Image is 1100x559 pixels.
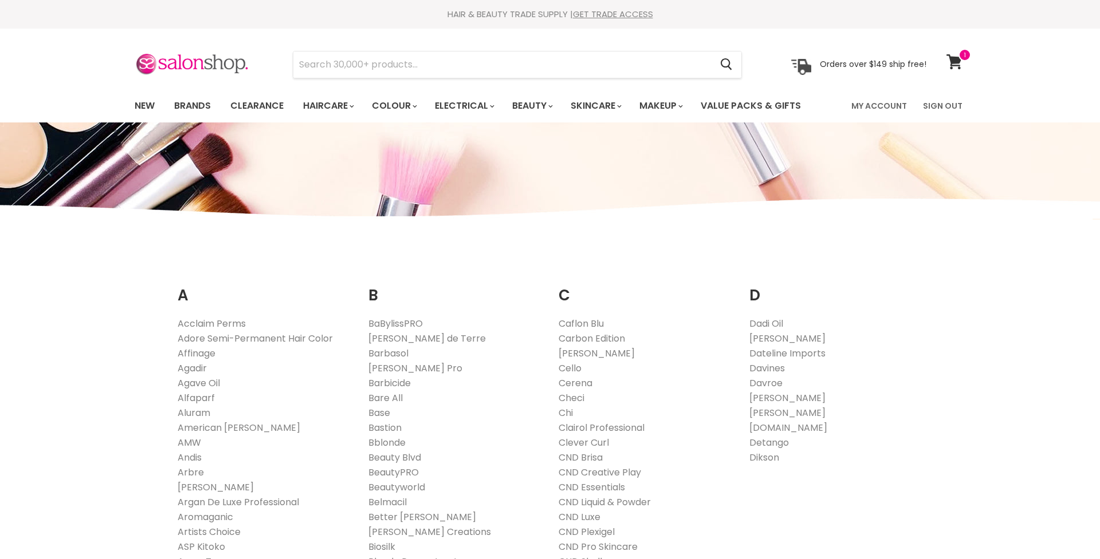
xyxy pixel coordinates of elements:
a: Makeup [631,94,690,118]
a: CND Essentials [559,481,625,494]
a: [PERSON_NAME] [749,391,826,405]
a: Agadir [178,362,207,375]
a: Bare All [368,391,403,405]
a: CND Plexigel [559,525,615,538]
a: Belmacil [368,495,407,509]
ul: Main menu [126,89,827,122]
a: AMW [178,436,201,449]
a: Better [PERSON_NAME] [368,510,476,524]
a: Aromaganic [178,510,233,524]
a: [PERSON_NAME] [749,406,826,419]
a: Beauty Blvd [368,451,421,464]
a: Bastion [368,421,402,434]
a: [PERSON_NAME] [559,347,635,360]
a: Beauty [504,94,560,118]
button: Search [711,51,741,78]
a: Alfaparf [178,391,215,405]
a: Clairol Professional [559,421,645,434]
a: Chi [559,406,573,419]
a: New [126,94,163,118]
a: Cello [559,362,582,375]
a: Acclaim Perms [178,317,246,330]
a: Clearance [222,94,292,118]
a: Haircare [294,94,361,118]
a: My Account [844,94,914,118]
a: Colour [363,94,424,118]
a: Brands [166,94,219,118]
a: CND Luxe [559,510,600,524]
a: Beautyworld [368,481,425,494]
h2: D [749,269,923,307]
a: CND Brisa [559,451,603,464]
a: [PERSON_NAME] Pro [368,362,462,375]
a: Arbre [178,466,204,479]
a: ASP Kitoko [178,540,225,553]
a: Bblonde [368,436,406,449]
a: Biosilk [368,540,395,553]
a: Electrical [426,94,501,118]
a: Artists Choice [178,525,241,538]
a: American [PERSON_NAME] [178,421,300,434]
p: Orders over $149 ship free! [820,59,926,69]
a: CND Creative Play [559,466,641,479]
a: CND Liquid & Powder [559,495,651,509]
a: [PERSON_NAME] [749,332,826,345]
a: Barbasol [368,347,408,360]
a: Davines [749,362,785,375]
h2: B [368,269,542,307]
h2: A [178,269,351,307]
div: HAIR & BEAUTY TRADE SUPPLY | [120,9,980,20]
a: BaBylissPRO [368,317,423,330]
a: Detango [749,436,789,449]
a: Carbon Edition [559,332,625,345]
a: Checi [559,391,584,405]
a: Dadi Oil [749,317,783,330]
a: [DOMAIN_NAME] [749,421,827,434]
a: BeautyPRO [368,466,419,479]
a: Affinage [178,347,215,360]
a: Caflon Blu [559,317,604,330]
a: Davroe [749,376,783,390]
a: Cerena [559,376,592,390]
a: Agave Oil [178,376,220,390]
a: Dikson [749,451,779,464]
a: Sign Out [916,94,969,118]
a: Barbicide [368,376,411,390]
h2: C [559,269,732,307]
a: Aluram [178,406,210,419]
form: Product [293,51,742,78]
a: [PERSON_NAME] de Terre [368,332,486,345]
nav: Main [120,89,980,122]
a: Clever Curl [559,436,609,449]
input: Search [293,51,711,78]
a: Andis [178,451,202,464]
a: Value Packs & Gifts [692,94,810,118]
a: Dateline Imports [749,347,826,360]
a: [PERSON_NAME] Creations [368,525,491,538]
a: Skincare [562,94,628,118]
a: Base [368,406,390,419]
a: CND Pro Skincare [559,540,638,553]
a: [PERSON_NAME] [178,481,254,494]
a: GET TRADE ACCESS [573,8,653,20]
a: Adore Semi-Permanent Hair Color [178,332,333,345]
a: Argan De Luxe Professional [178,495,299,509]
